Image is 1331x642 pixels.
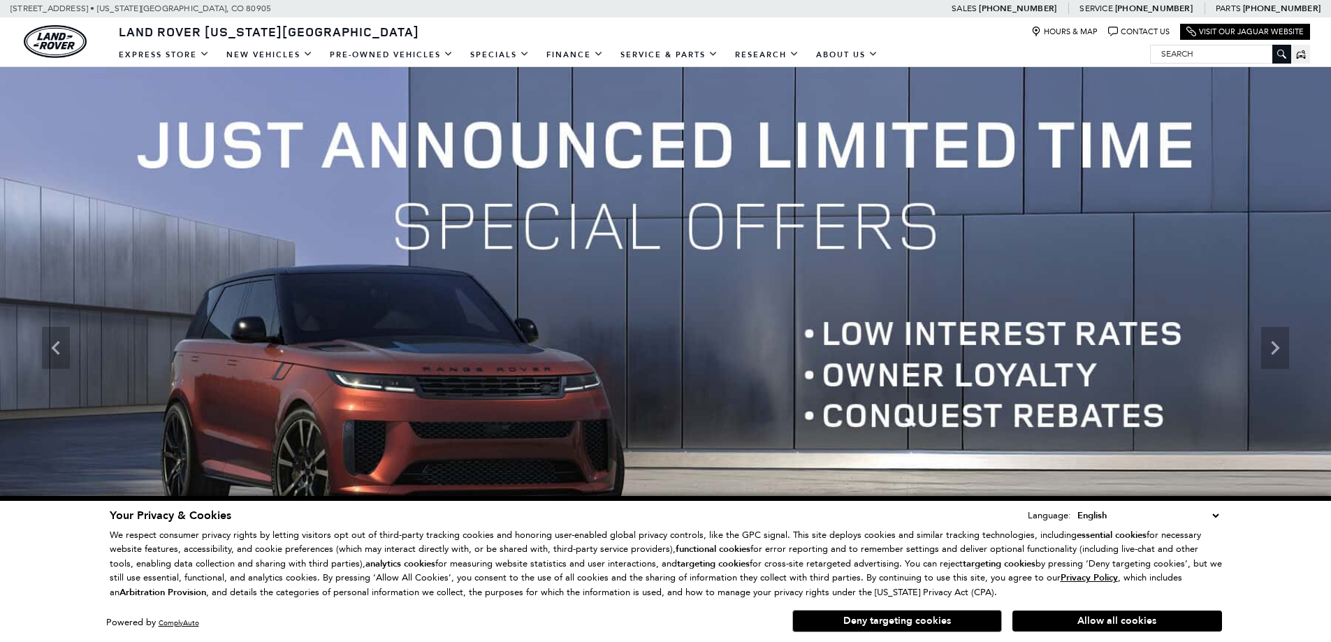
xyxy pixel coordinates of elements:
button: Deny targeting cookies [792,610,1002,632]
a: [STREET_ADDRESS] • [US_STATE][GEOGRAPHIC_DATA], CO 80905 [10,3,271,13]
input: Search [1151,45,1290,62]
a: EXPRESS STORE [110,43,218,67]
div: Language: [1028,511,1071,520]
a: [PHONE_NUMBER] [979,3,1056,14]
a: land-rover [24,25,87,58]
img: Land Rover [24,25,87,58]
strong: essential cookies [1077,529,1147,541]
button: Allow all cookies [1012,611,1222,632]
a: Contact Us [1108,27,1170,37]
a: Pre-Owned Vehicles [321,43,462,67]
span: Service [1079,3,1112,13]
span: Parts [1216,3,1241,13]
a: Specials [462,43,538,67]
a: Land Rover [US_STATE][GEOGRAPHIC_DATA] [110,23,428,40]
select: Language Select [1074,508,1222,523]
strong: analytics cookies [365,557,435,570]
a: Finance [538,43,612,67]
a: New Vehicles [218,43,321,67]
a: ComplyAuto [159,618,199,627]
div: Previous [42,327,70,369]
a: [PHONE_NUMBER] [1115,3,1193,14]
nav: Main Navigation [110,43,887,67]
span: Sales [952,3,977,13]
a: Service & Parts [612,43,727,67]
u: Privacy Policy [1061,571,1118,584]
div: Powered by [106,618,199,627]
strong: functional cookies [676,543,750,555]
a: [PHONE_NUMBER] [1243,3,1321,14]
a: Visit Our Jaguar Website [1186,27,1304,37]
strong: Arbitration Provision [119,586,206,599]
span: Land Rover [US_STATE][GEOGRAPHIC_DATA] [119,23,419,40]
strong: targeting cookies [677,557,750,570]
a: About Us [808,43,887,67]
strong: targeting cookies [963,557,1035,570]
div: Next [1261,327,1289,369]
span: Your Privacy & Cookies [110,508,231,523]
p: We respect consumer privacy rights by letting visitors opt out of third-party tracking cookies an... [110,528,1222,600]
a: Privacy Policy [1061,572,1118,583]
a: Research [727,43,808,67]
a: Hours & Map [1031,27,1098,37]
